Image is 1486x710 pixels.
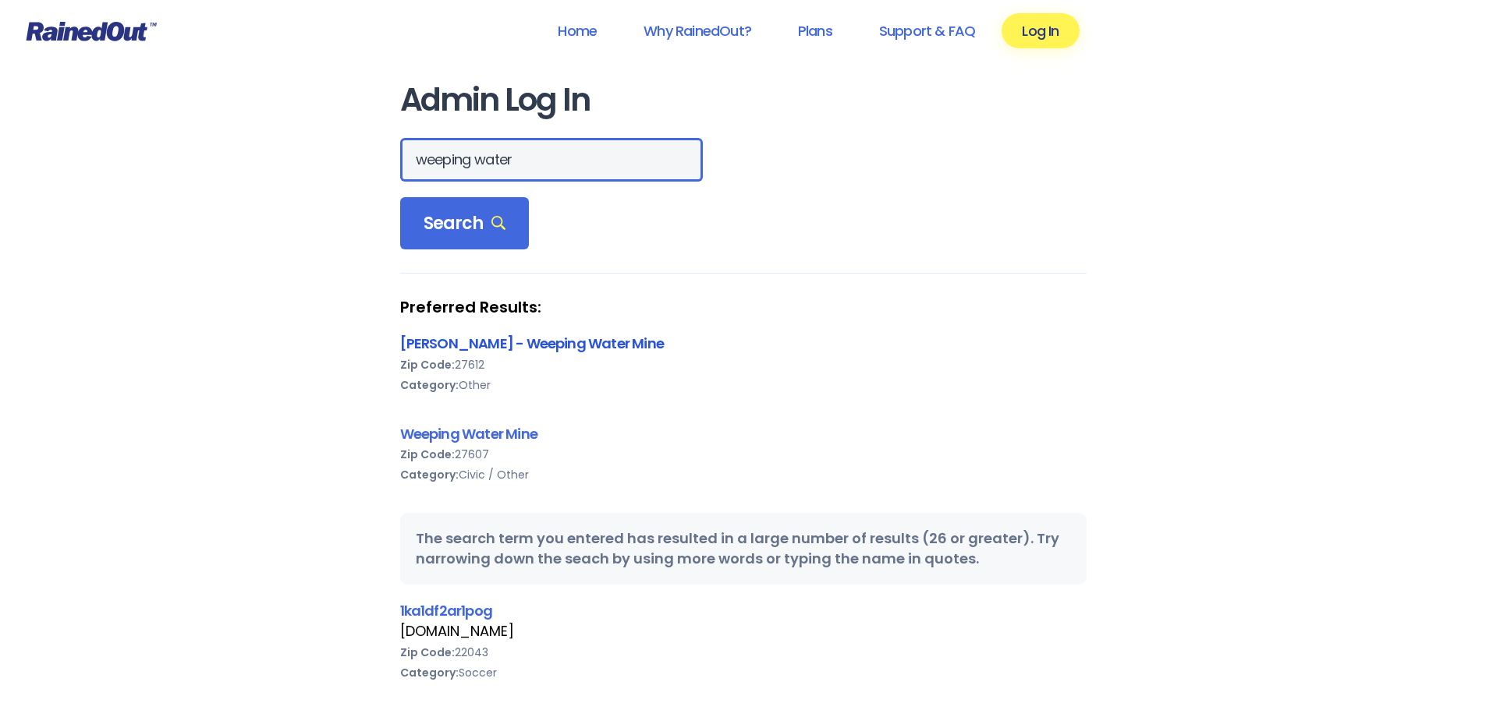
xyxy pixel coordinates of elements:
[400,600,1087,621] div: 1ka1df2ar1pog
[400,513,1087,585] div: The search term you entered has resulted in a large number of results (26 or greater). Try narrow...
[424,213,506,235] span: Search
[400,424,537,443] a: Weeping Water Mine
[400,423,1087,444] div: Weeping Water Mine
[400,662,1087,683] div: Soccer
[400,467,459,482] b: Category:
[400,334,664,353] a: [PERSON_NAME] - Weeping Water Mine
[859,13,995,48] a: Support & FAQ
[400,357,455,373] b: Zip Code:
[1002,13,1079,48] a: Log In
[778,13,853,48] a: Plans
[400,197,530,250] div: Search
[400,138,703,182] input: Search Orgs…
[400,444,1087,465] div: 27607
[400,447,455,462] b: Zip Code:
[400,465,1087,485] div: Civic / Other
[623,13,771,48] a: Why RainedOut?
[400,645,455,660] b: Zip Code:
[400,377,459,393] b: Category:
[400,621,1087,641] div: [DOMAIN_NAME]
[400,375,1087,395] div: Other
[400,297,1087,317] strong: Preferred Results:
[400,333,1087,354] div: [PERSON_NAME] - Weeping Water Mine
[400,83,1087,118] h1: Admin Log In
[400,355,1087,375] div: 27612
[400,601,492,620] a: 1ka1df2ar1pog
[537,13,617,48] a: Home
[400,665,459,680] b: Category:
[400,642,1087,662] div: 22043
